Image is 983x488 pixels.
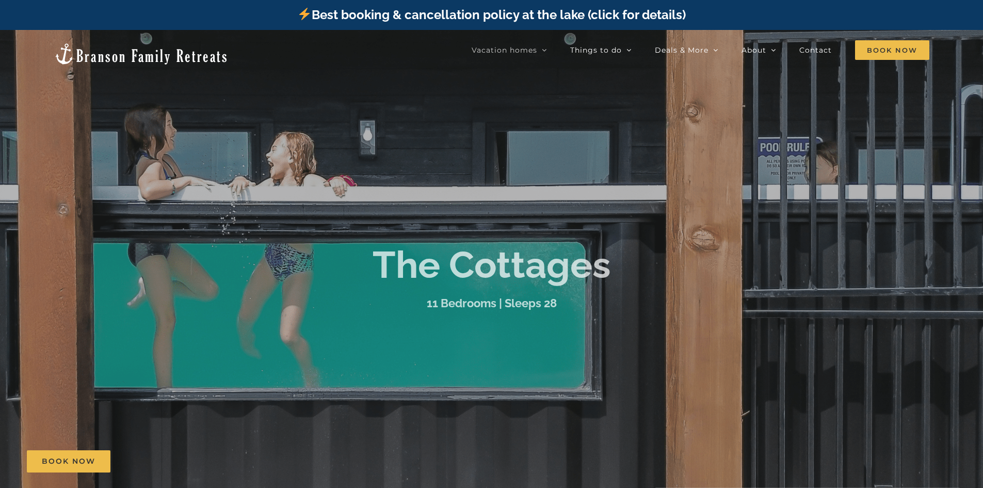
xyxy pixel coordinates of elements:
[570,40,632,60] a: Things to do
[655,46,708,54] span: Deals & More
[42,457,95,466] span: Book Now
[472,40,929,60] nav: Main Menu
[427,297,557,310] h3: 11 Bedrooms | Sleeps 28
[855,40,929,60] span: Book Now
[742,46,766,54] span: About
[472,40,547,60] a: Vacation homes
[54,42,229,66] img: Branson Family Retreats Logo
[799,46,832,54] span: Contact
[297,7,685,22] a: Best booking & cancellation policy at the lake (click for details)
[799,40,832,60] a: Contact
[27,450,110,473] a: Book Now
[373,243,611,287] b: The Cottages
[742,40,776,60] a: About
[298,8,311,20] img: ⚡️
[472,46,537,54] span: Vacation homes
[570,46,622,54] span: Things to do
[655,40,718,60] a: Deals & More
